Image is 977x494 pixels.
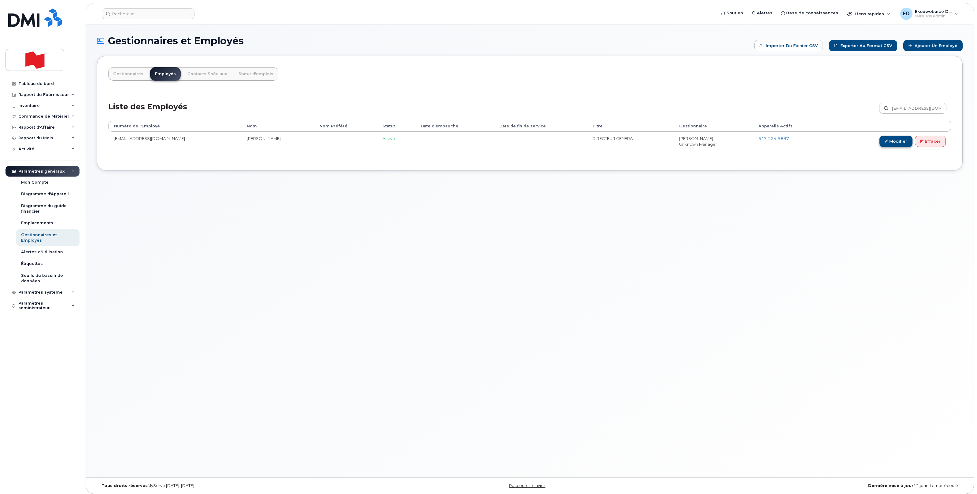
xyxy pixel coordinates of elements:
[108,121,241,132] th: Numéro de l'Employé
[383,136,395,141] span: Active
[97,35,751,46] h1: Gestionnaires et Employés
[108,103,187,121] h2: Liste des Employés
[674,121,753,132] th: Gestionnaire
[234,67,278,81] a: Statut d'emplois
[509,483,545,488] a: Raccourcis clavier
[753,121,826,132] th: Appareils Actifs
[314,121,377,132] th: Nom Préféré
[587,132,673,153] td: DIRECTEUR GENERAL
[494,121,587,132] th: Date de fin de service
[183,67,232,81] a: Contacts Spéciaux
[679,141,747,147] li: Unknown Manager
[829,40,897,51] a: Exporter au format CSV
[241,121,314,132] th: Nom
[758,136,789,141] span: 647
[150,67,181,81] a: Employés
[415,121,494,132] th: Date d'embauche
[241,132,314,153] td: [PERSON_NAME]
[868,483,913,488] strong: Dernière mise à jour
[587,121,673,132] th: Titre
[758,136,789,141] a: 6472249897
[879,136,912,147] a: Modifier
[108,132,241,153] td: [EMAIL_ADDRESS][DOMAIN_NAME]
[377,121,415,132] th: Statut
[767,136,776,141] span: 224
[102,483,148,488] strong: Tous droits réservés
[97,483,386,488] div: MyServe [DATE]–[DATE]
[776,136,789,141] span: 9897
[674,483,963,488] div: 12 jours temps écoulé
[108,67,148,81] a: Gestionnaires
[754,40,823,51] form: Importer du fichier CSV
[679,136,747,141] li: [PERSON_NAME]
[903,40,963,51] a: Ajouter un Employé
[915,136,946,147] a: Effacer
